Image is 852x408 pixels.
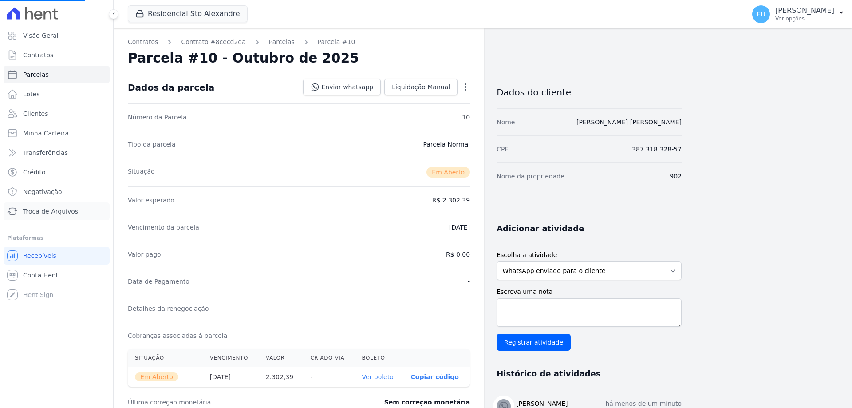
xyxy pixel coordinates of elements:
dt: Valor pago [128,250,161,259]
th: [DATE] [203,367,259,387]
a: Liquidação Manual [384,79,458,95]
span: Contratos [23,51,53,59]
dd: R$ 2.302,39 [432,196,470,205]
a: Clientes [4,105,110,123]
h3: Adicionar atividade [497,223,584,234]
th: Criado via [303,349,355,367]
dt: Vencimento da parcela [128,223,199,232]
span: Em Aberto [135,372,178,381]
div: Dados da parcela [128,82,214,93]
div: Plataformas [7,233,106,243]
span: Liquidação Manual [392,83,450,91]
span: Transferências [23,148,68,157]
span: Clientes [23,109,48,118]
a: Contratos [4,46,110,64]
a: Troca de Arquivos [4,202,110,220]
p: Ver opções [775,15,834,22]
a: Visão Geral [4,27,110,44]
button: Residencial Sto Alexandre [128,5,248,22]
a: Lotes [4,85,110,103]
th: - [303,367,355,387]
span: Troca de Arquivos [23,207,78,216]
input: Registrar atividade [497,334,571,351]
dt: Valor esperado [128,196,174,205]
dd: [DATE] [449,223,470,232]
a: Parcelas [4,66,110,83]
a: Contratos [128,37,158,47]
a: Ver boleto [362,373,393,380]
span: Parcelas [23,70,49,79]
h2: Parcela #10 - Outubro de 2025 [128,50,359,66]
span: EU [757,11,765,17]
dd: 902 [670,172,682,181]
dd: R$ 0,00 [446,250,470,259]
th: Situação [128,349,203,367]
span: Conta Hent [23,271,58,280]
dt: Data de Pagamento [128,277,189,286]
th: Vencimento [203,349,259,367]
dt: Detalhes da renegociação [128,304,209,313]
a: [PERSON_NAME] [PERSON_NAME] [576,119,682,126]
th: Valor [259,349,304,367]
th: Boleto [355,349,403,367]
a: Recebíveis [4,247,110,265]
span: Crédito [23,168,46,177]
dt: Nome da propriedade [497,172,564,181]
button: Copiar código [411,373,459,380]
a: Crédito [4,163,110,181]
dt: Número da Parcela [128,113,187,122]
a: Minha Carteira [4,124,110,142]
span: Negativação [23,187,62,196]
span: Em Aberto [426,167,470,178]
dd: Parcela Normal [423,140,470,149]
a: Parcelas [269,37,295,47]
span: Lotes [23,90,40,99]
a: Transferências [4,144,110,162]
label: Escreva uma nota [497,287,682,297]
dd: 10 [462,113,470,122]
dt: Última correção monetária [128,398,330,407]
span: Visão Geral [23,31,59,40]
a: Conta Hent [4,266,110,284]
dt: Nome [497,118,515,127]
span: Minha Carteira [23,129,69,138]
dd: - [468,277,470,286]
a: Parcela #10 [318,37,355,47]
dd: - [468,304,470,313]
a: Contrato #8cecd2da [181,37,245,47]
span: Recebíveis [23,251,56,260]
h3: Histórico de atividades [497,368,600,379]
label: Escolha a atividade [497,250,682,260]
dt: Situação [128,167,155,178]
dd: 387.318.328-57 [632,145,682,154]
th: 2.302,39 [259,367,304,387]
button: EU [PERSON_NAME] Ver opções [745,2,852,27]
dd: Sem correção monetária [384,398,470,407]
h3: Dados do cliente [497,87,682,98]
a: Enviar whatsapp [303,79,381,95]
dt: Tipo da parcela [128,140,176,149]
p: [PERSON_NAME] [775,6,834,15]
dt: CPF [497,145,508,154]
a: Negativação [4,183,110,201]
nav: Breadcrumb [128,37,470,47]
dt: Cobranças associadas à parcela [128,331,227,340]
